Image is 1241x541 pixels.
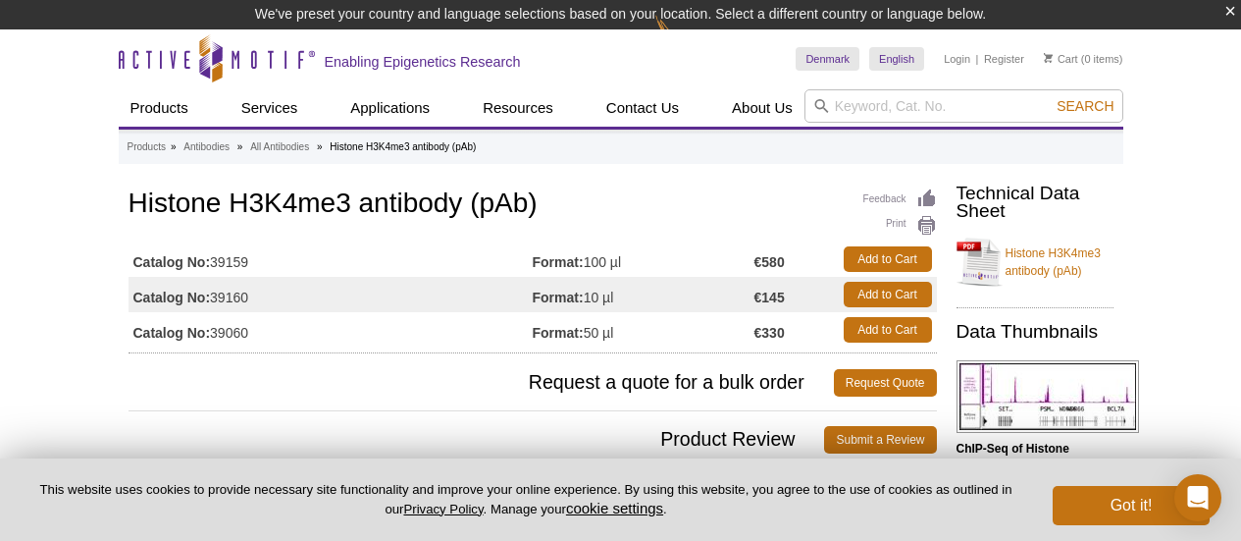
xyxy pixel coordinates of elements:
a: Products [128,138,166,156]
td: 39159 [129,242,533,277]
li: (0 items) [1044,47,1123,71]
a: Products [119,89,200,127]
strong: €580 [754,253,785,271]
a: Applications [338,89,441,127]
li: » [171,141,177,152]
a: All Antibodies [250,138,309,156]
strong: Format: [533,253,584,271]
strong: Catalog No: [133,289,211,306]
a: English [869,47,924,71]
a: Cart [1044,52,1078,66]
strong: €145 [754,289,785,306]
a: Login [944,52,970,66]
td: 39160 [129,277,533,312]
span: Request a quote for a bulk order [129,369,834,397]
h1: Histone H3K4me3 antibody (pAb) [129,189,937,222]
h2: Data Thumbnails [957,323,1113,341]
button: Search [1051,97,1119,115]
a: Submit a Review [824,426,936,454]
a: Feedback [863,189,937,210]
a: Request Quote [834,369,937,397]
a: Contact Us [595,89,691,127]
strong: Catalog No: [133,324,211,342]
li: » [317,141,323,152]
a: Register [984,52,1024,66]
a: Add to Cart [844,317,932,343]
div: Open Intercom Messenger [1174,474,1221,521]
a: Antibodies [183,138,230,156]
img: Change Here [655,15,707,61]
a: Denmark [796,47,859,71]
li: | [976,47,979,71]
strong: Catalog No: [133,253,211,271]
b: ChIP-Seq of Histone H3K4me3 pAb. [957,442,1069,473]
a: Privacy Policy [403,502,483,516]
li: » [237,141,243,152]
input: Keyword, Cat. No. [804,89,1123,123]
strong: €330 [754,324,785,342]
p: This website uses cookies to provide necessary site functionality and improve your online experie... [31,481,1020,518]
img: Your Cart [1044,53,1053,63]
p: (Click image to enlarge and see details.) [957,440,1113,511]
a: Add to Cart [844,246,932,272]
li: Histone H3K4me3 antibody (pAb) [330,141,476,152]
a: Resources [471,89,565,127]
a: Add to Cart [844,282,932,307]
span: Search [1057,98,1113,114]
img: Histone H3K4me3 antibody (pAb) tested by ChIP-Seq. [957,360,1139,433]
td: 100 µl [533,242,754,277]
span: Product Review [129,426,825,454]
td: 39060 [129,312,533,348]
h2: Enabling Epigenetics Research [325,53,521,71]
td: 50 µl [533,312,754,348]
strong: Format: [533,289,584,306]
td: 10 µl [533,277,754,312]
h2: Technical Data Sheet [957,185,1113,220]
button: cookie settings [566,500,663,516]
button: Got it! [1053,486,1210,525]
a: Services [230,89,310,127]
a: About Us [720,89,804,127]
strong: Format: [533,324,584,342]
a: Histone H3K4me3 antibody (pAb) [957,233,1113,292]
a: Print [863,215,937,237]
